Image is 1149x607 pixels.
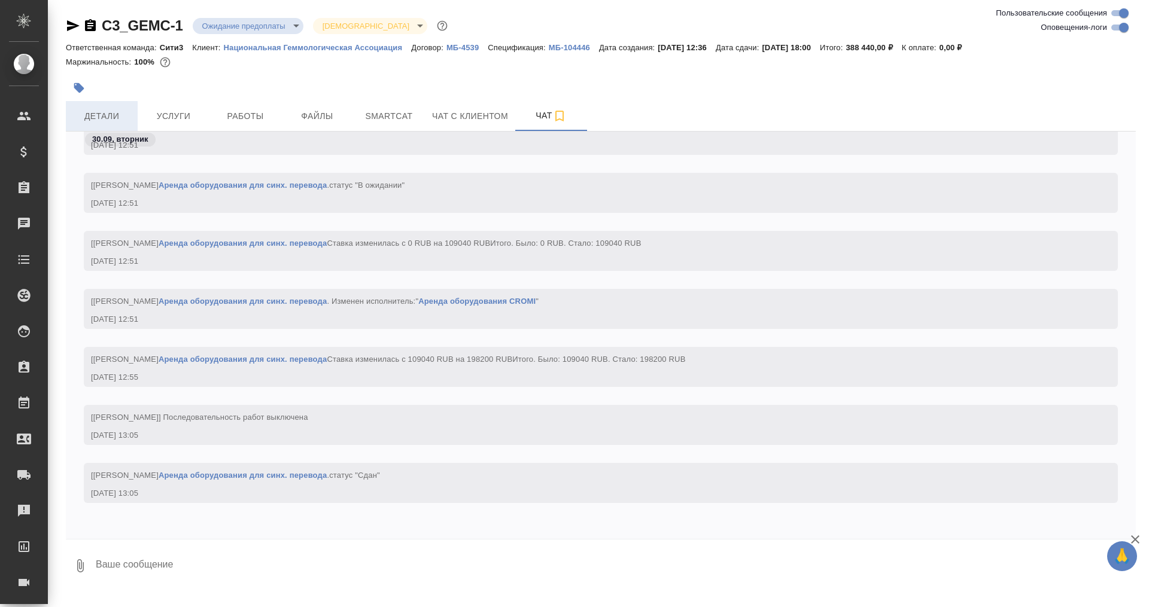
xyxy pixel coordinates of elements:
div: Ожидание предоплаты [313,18,427,34]
span: Услуги [145,109,202,124]
p: Ответственная команда: [66,43,160,52]
p: Спецификация: [488,43,548,52]
p: [DATE] 18:00 [762,43,820,52]
div: Ожидание предоплаты [193,18,303,34]
span: Smartcat [360,109,418,124]
button: Скопировать ссылку [83,19,98,33]
a: Аренда оборудования для синх. перевода [159,471,327,480]
span: статус "Сдан" [329,471,380,480]
div: [DATE] 13:05 [91,429,1076,441]
button: Доп статусы указывают на важность/срочность заказа [434,18,450,33]
span: Чат [522,108,580,123]
span: Работы [217,109,274,124]
span: Файлы [288,109,346,124]
span: Детали [73,109,130,124]
a: Национальная Геммологическая Ассоциация [224,42,412,52]
div: [DATE] 12:51 [91,255,1076,267]
span: Оповещения-логи [1041,22,1107,33]
p: МБ-104446 [549,43,599,52]
a: Аренда оборудования CROMI [418,297,536,306]
p: К оплате: [902,43,940,52]
svg: Подписаться [552,109,567,123]
p: Сити3 [160,43,193,52]
div: [DATE] 12:51 [91,313,1076,325]
button: 🙏 [1107,541,1137,571]
p: Итого: [820,43,846,52]
a: Аренда оборудования для синх. перевода [159,297,327,306]
span: статус "В ожидании" [329,181,405,190]
span: Чат с клиентом [432,109,508,124]
p: Клиент: [192,43,223,52]
p: МБ-4539 [446,43,488,52]
span: Итого. Было: 109040 RUB. Стало: 198200 RUB [512,355,685,364]
p: Маржинальность: [66,57,134,66]
p: 388 440,00 ₽ [846,43,901,52]
button: Добавить тэг [66,75,92,101]
a: Аренда оборудования для синх. перевода [159,355,327,364]
a: МБ-4539 [446,42,488,52]
span: Итого. Было: 0 RUB. Стало: 109040 RUB [490,239,641,248]
span: [[PERSON_NAME] Ставка изменилась с 109040 RUB на 198200 RUB [91,355,686,364]
a: Аренда оборудования для синх. перевода [159,181,327,190]
p: 0,00 ₽ [940,43,971,52]
button: Ожидание предоплаты [199,21,289,31]
button: 0.00 RUB; [157,54,173,70]
span: 🙏 [1112,544,1132,569]
a: Аренда оборудования для синх. перевода [159,239,327,248]
span: Пользовательские сообщения [996,7,1107,19]
p: Национальная Геммологическая Ассоциация [224,43,412,52]
p: Договор: [411,43,446,52]
button: Скопировать ссылку для ЯМессенджера [66,19,80,33]
span: [[PERSON_NAME] . [91,471,380,480]
div: [DATE] 12:55 [91,371,1076,383]
div: [DATE] 13:05 [91,487,1076,499]
p: 100% [134,57,157,66]
span: [[PERSON_NAME] Ставка изменилась с 0 RUB на 109040 RUB [91,239,642,248]
p: [DATE] 12:36 [658,43,716,52]
span: [[PERSON_NAME] . Изменен исполнитель: [91,297,539,306]
button: [DEMOGRAPHIC_DATA] [319,21,413,31]
p: 30.09, вторник [92,133,148,145]
a: МБ-104446 [549,42,599,52]
span: [[PERSON_NAME]] Последовательность работ выключена [91,413,308,422]
a: C3_GEMC-1 [102,17,183,33]
p: Дата сдачи: [716,43,762,52]
span: " " [415,297,539,306]
p: Дата создания: [599,43,658,52]
div: [DATE] 12:51 [91,197,1076,209]
span: [[PERSON_NAME] . [91,181,405,190]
